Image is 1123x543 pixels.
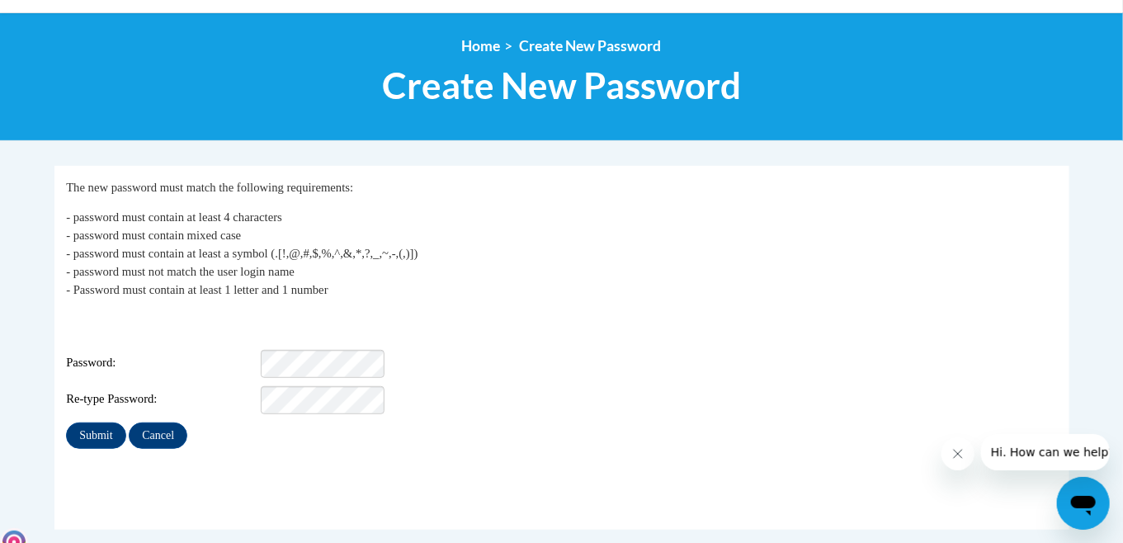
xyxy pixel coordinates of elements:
[941,437,974,470] iframe: Close message
[66,210,418,296] span: - password must contain at least 4 characters - password must contain mixed case - password must ...
[981,434,1110,470] iframe: Message from company
[10,12,134,25] span: Hi. How can we help?
[520,37,662,54] span: Create New Password
[1057,477,1110,530] iframe: Button to launch messaging window
[462,37,501,54] a: Home
[66,181,353,194] span: The new password must match the following requirements:
[66,390,257,408] span: Re-type Password:
[66,354,257,372] span: Password:
[129,423,187,449] input: Cancel
[382,64,741,107] span: Create New Password
[66,423,125,449] input: Submit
